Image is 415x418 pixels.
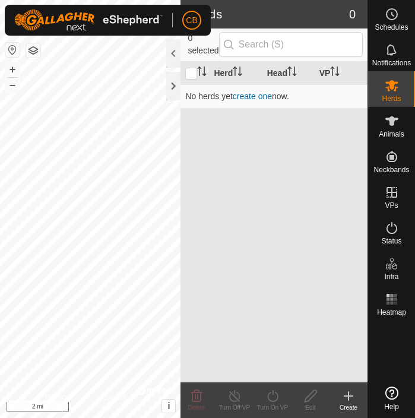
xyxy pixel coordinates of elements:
span: 0 selected [188,32,218,57]
p-sorticon: Activate to sort [197,68,207,78]
button: + [5,62,20,77]
th: VP [315,62,368,85]
span: Notifications [372,59,411,66]
span: Heatmap [377,309,406,316]
th: Herd [209,62,262,85]
img: Gallagher Logo [14,9,163,31]
input: Search (S) [219,32,363,57]
a: create one [233,91,272,101]
span: Herds [382,95,401,102]
span: CB [186,14,197,27]
p-sorticon: Activate to sort [233,68,242,78]
span: 0 [349,5,356,23]
span: Help [384,403,399,410]
span: Neckbands [373,166,409,173]
td: No herds yet now. [180,84,368,108]
span: Delete [188,404,205,411]
a: Contact Us [102,392,136,413]
div: Turn Off VP [216,403,254,412]
h2: Herds [188,7,349,21]
button: Reset Map [5,43,20,57]
p-sorticon: Activate to sort [287,68,297,78]
a: Help [368,382,415,415]
a: Privacy Policy [45,392,87,413]
th: Head [262,62,315,85]
span: i [167,401,170,411]
button: i [162,400,175,413]
span: Infra [384,273,398,280]
button: – [5,78,20,92]
span: Status [381,237,401,245]
div: Turn On VP [254,403,292,412]
div: Create [330,403,368,412]
button: Map Layers [26,43,40,58]
span: Animals [379,131,404,138]
span: Schedules [375,24,408,31]
p-sorticon: Activate to sort [330,68,340,78]
span: VPs [385,202,398,209]
div: Edit [292,403,330,412]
